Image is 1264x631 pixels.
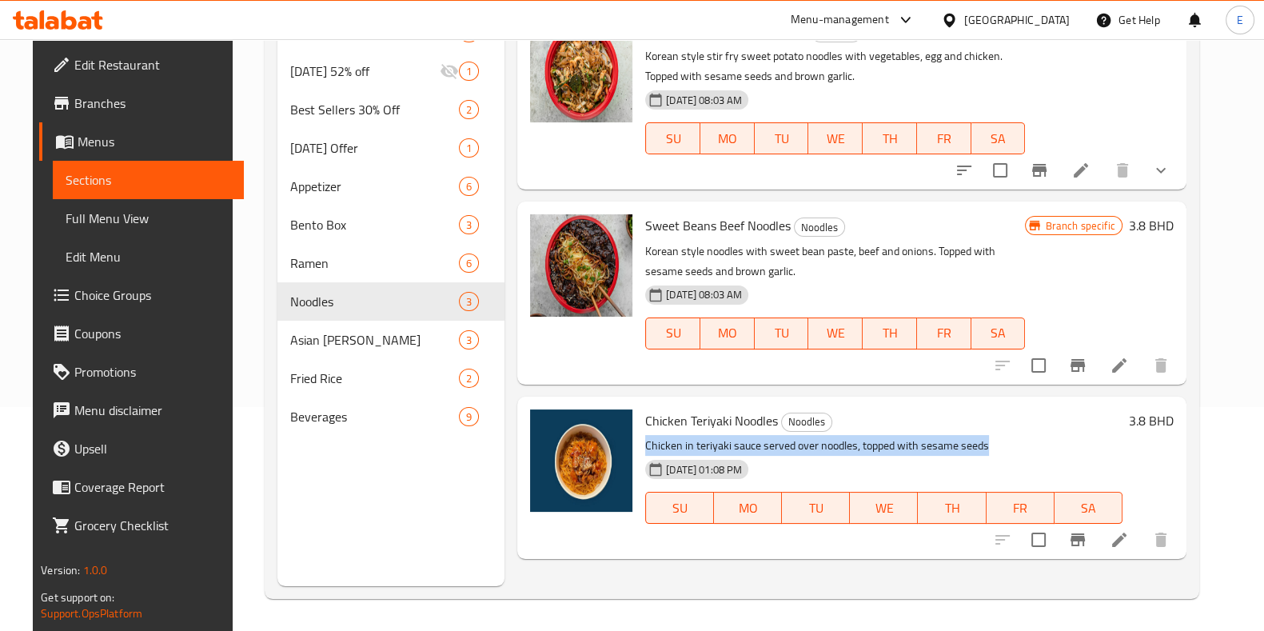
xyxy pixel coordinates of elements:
[290,369,459,388] div: Fried Rice
[1110,530,1129,549] a: Edit menu item
[530,409,632,512] img: Chicken Teriyaki Noodles
[290,292,459,311] div: Noodles
[459,330,479,349] div: items
[53,238,244,276] a: Edit Menu
[863,317,917,349] button: TH
[1142,151,1180,190] button: show more
[83,560,108,581] span: 1.0.0
[1059,346,1097,385] button: Branch-specific-item
[290,215,459,234] span: Bento Box
[74,286,231,305] span: Choice Groups
[74,324,231,343] span: Coupons
[460,256,478,271] span: 6
[78,132,231,151] span: Menus
[652,497,708,520] span: SU
[645,46,1025,86] p: Korean style stir fry sweet potato noodles with vegetables, egg and chicken. Topped with sesame s...
[1129,409,1174,432] h6: 3.8 BHD
[66,170,231,190] span: Sections
[74,516,231,535] span: Grocery Checklist
[460,371,478,386] span: 2
[1059,521,1097,559] button: Branch-specific-item
[660,93,748,108] span: [DATE] 08:03 AM
[459,369,479,388] div: items
[700,122,755,154] button: MO
[808,122,863,154] button: WE
[66,209,231,228] span: Full Menu View
[39,84,244,122] a: Branches
[869,127,911,150] span: TH
[808,317,863,349] button: WE
[460,218,478,233] span: 3
[918,492,986,524] button: TH
[1022,523,1055,557] span: Select to update
[1151,161,1170,180] svg: Show Choices
[277,282,504,321] div: Noodles3
[1061,497,1116,520] span: SA
[290,407,459,426] span: Beverages
[39,391,244,429] a: Menu disclaimer
[459,177,479,196] div: items
[850,492,918,524] button: WE
[277,7,504,442] nav: Menu sections
[39,353,244,391] a: Promotions
[815,321,856,345] span: WE
[53,199,244,238] a: Full Menu View
[1129,20,1174,42] h6: 3.8 BHD
[460,179,478,194] span: 6
[794,218,845,237] div: Noodles
[660,462,748,477] span: [DATE] 01:08 PM
[791,10,889,30] div: Menu-management
[923,127,965,150] span: FR
[645,436,1122,456] p: Chicken in teriyaki sauce served over noodles, topped with sesame seeds
[277,244,504,282] div: Ramen6
[39,122,244,161] a: Menus
[1055,492,1122,524] button: SA
[964,11,1070,29] div: [GEOGRAPHIC_DATA]
[39,314,244,353] a: Coupons
[290,330,459,349] span: Asian [PERSON_NAME]
[459,254,479,273] div: items
[707,127,748,150] span: MO
[460,409,478,425] span: 9
[290,100,459,119] span: Best Sellers 30% Off
[459,407,479,426] div: items
[652,127,694,150] span: SU
[645,492,714,524] button: SU
[978,127,1019,150] span: SA
[993,497,1048,520] span: FR
[290,62,440,81] span: [DATE] 52% off
[1142,521,1180,559] button: delete
[645,242,1025,282] p: Korean style noodles with sweet bean paste, beef and onions. Topped with sesame seeds and brown g...
[460,294,478,310] span: 3
[755,122,809,154] button: TU
[74,439,231,458] span: Upsell
[290,177,459,196] div: Appetizer
[645,317,700,349] button: SU
[945,151,983,190] button: sort-choices
[39,46,244,84] a: Edit Restaurant
[277,167,504,206] div: Appetizer6
[74,401,231,420] span: Menu disclaimer
[917,122,971,154] button: FR
[290,254,459,273] span: Ramen
[1071,161,1091,180] a: Edit menu item
[74,477,231,497] span: Coverage Report
[917,317,971,349] button: FR
[660,287,748,302] span: [DATE] 08:03 AM
[788,497,843,520] span: TU
[74,362,231,381] span: Promotions
[782,413,831,431] span: Noodles
[277,129,504,167] div: [DATE] Offer1
[761,127,803,150] span: TU
[460,64,478,79] span: 1
[1039,218,1121,234] span: Branch specific
[290,138,459,158] span: [DATE] Offer
[277,52,504,90] div: [DATE] 52% off1
[924,497,979,520] span: TH
[39,276,244,314] a: Choice Groups
[66,247,231,266] span: Edit Menu
[459,292,479,311] div: items
[74,55,231,74] span: Edit Restaurant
